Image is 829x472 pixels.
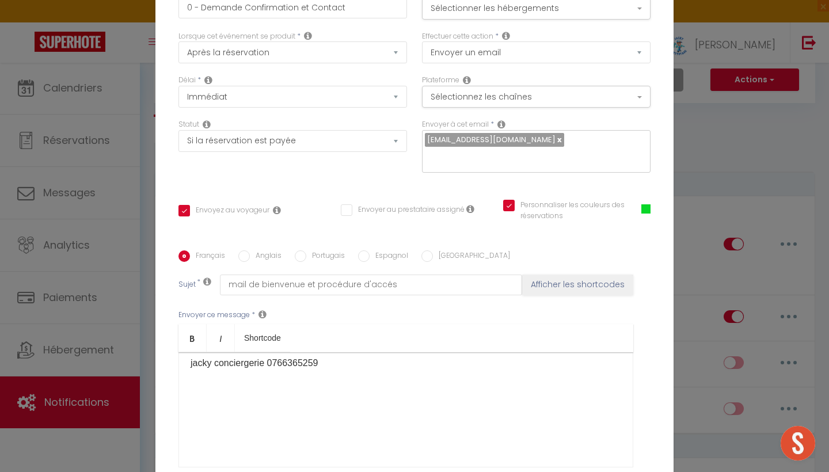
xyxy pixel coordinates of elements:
[370,250,408,263] label: Espagnol
[178,352,633,467] div: ​
[522,275,633,295] button: Afficher les shortcodes
[178,31,295,42] label: Lorsque cet événement se produit
[178,119,199,130] label: Statut
[273,205,281,215] i: Envoyer au voyageur
[466,204,474,214] i: Envoyer au prestataire si il est assigné
[235,324,290,352] a: Shortcode
[427,134,556,145] span: [EMAIL_ADDRESS][DOMAIN_NAME]
[178,75,196,86] label: Délai
[250,250,282,263] label: Anglais
[463,75,471,85] i: Action Channel
[190,250,225,263] label: Français
[178,279,196,291] label: Sujet
[258,310,267,319] i: Message
[422,75,459,86] label: Plateforme
[781,426,815,460] div: Ouvrir le chat
[178,310,250,321] label: Envoyer ce message
[178,324,207,352] a: Bold
[191,356,621,370] p: jacky conciergerie 0766365259
[422,31,493,42] label: Effectuer cette action
[422,86,651,108] button: Sélectionnez les chaînes
[433,250,510,263] label: [GEOGRAPHIC_DATA]
[203,120,211,129] i: Booking status
[306,250,345,263] label: Portugais
[422,119,489,130] label: Envoyer à cet email
[203,277,211,286] i: Subject
[204,75,212,85] i: Action Time
[207,324,235,352] a: Italic
[304,31,312,40] i: Event Occur
[497,120,505,129] i: Recipient
[502,31,510,40] i: Action Type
